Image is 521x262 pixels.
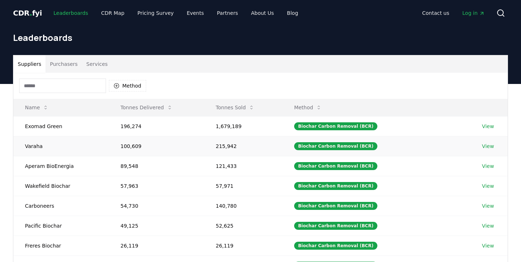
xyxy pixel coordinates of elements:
a: View [482,162,494,170]
div: Biochar Carbon Removal (BCR) [294,182,377,190]
button: Tonnes Delivered [115,100,178,115]
td: Exomad Green [13,116,109,136]
button: Tonnes Sold [210,100,260,115]
div: Biochar Carbon Removal (BCR) [294,202,377,210]
a: CDR Map [96,7,130,20]
td: Freres Biochar [13,236,109,255]
td: 140,780 [204,196,283,216]
td: Wakefield Biochar [13,176,109,196]
td: Aperam BioEnergia [13,156,109,176]
div: Biochar Carbon Removal (BCR) [294,242,377,250]
a: Log in [457,7,491,20]
a: Contact us [416,7,455,20]
nav: Main [48,7,304,20]
a: CDR.fyi [13,8,42,18]
button: Purchasers [46,55,82,73]
a: Pricing Survey [132,7,179,20]
td: Carboneers [13,196,109,216]
span: . [30,9,32,17]
button: Suppliers [13,55,46,73]
button: Name [19,100,54,115]
div: Biochar Carbon Removal (BCR) [294,122,377,130]
a: View [482,182,494,190]
div: Biochar Carbon Removal (BCR) [294,142,377,150]
div: Biochar Carbon Removal (BCR) [294,162,377,170]
td: Varaha [13,136,109,156]
a: View [482,202,494,210]
td: 57,971 [204,176,283,196]
td: 100,609 [109,136,204,156]
td: 215,942 [204,136,283,156]
button: Method [109,80,146,92]
button: Services [82,55,112,73]
a: About Us [245,7,280,20]
td: 26,119 [204,236,283,255]
a: Leaderboards [48,7,94,20]
td: 26,119 [109,236,204,255]
a: View [482,143,494,150]
td: 1,679,189 [204,116,283,136]
td: 54,730 [109,196,204,216]
button: Method [288,100,328,115]
a: View [482,222,494,229]
a: Events [181,7,209,20]
a: View [482,242,494,249]
td: 196,274 [109,116,204,136]
a: Blog [281,7,304,20]
td: 57,963 [109,176,204,196]
h1: Leaderboards [13,32,508,43]
nav: Main [416,7,491,20]
td: 121,433 [204,156,283,176]
span: Log in [462,9,485,17]
a: View [482,123,494,130]
td: 52,625 [204,216,283,236]
td: 49,125 [109,216,204,236]
div: Biochar Carbon Removal (BCR) [294,222,377,230]
td: Pacific Biochar [13,216,109,236]
td: 89,548 [109,156,204,176]
span: CDR fyi [13,9,42,17]
a: Partners [211,7,244,20]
